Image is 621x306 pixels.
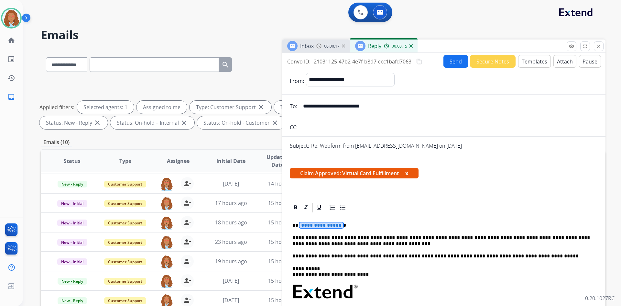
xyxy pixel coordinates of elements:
[183,238,191,246] mat-icon: person_remove
[104,181,146,187] span: Customer Support
[7,93,15,101] mat-icon: inbox
[287,58,310,65] p: Convo ID:
[58,297,87,304] span: New - Reply
[180,119,188,127] mat-icon: close
[215,238,247,245] span: 23 hours ago
[338,203,348,212] div: Bullet List
[110,116,194,129] div: Status: On-hold – Internal
[222,61,229,69] mat-icon: search
[268,258,300,265] span: 15 hours ago
[57,239,87,246] span: New - Initial
[300,42,314,50] span: Inbox
[39,103,74,111] p: Applied filters:
[160,274,173,288] img: agent-avatar
[416,59,422,64] mat-icon: content_copy
[215,199,247,207] span: 17 hours ago
[41,28,605,41] h2: Emails
[582,43,588,49] mat-icon: fullscreen
[183,277,191,285] mat-icon: person_remove
[58,278,87,285] span: New - Reply
[7,55,15,63] mat-icon: list_alt
[104,297,146,304] span: Customer Support
[392,44,407,49] span: 00:00:15
[569,43,574,49] mat-icon: remove_red_eye
[324,44,340,49] span: 00:00:17
[268,238,300,245] span: 15 hours ago
[268,297,300,304] span: 15 hours ago
[314,58,411,65] span: 21031125-47b2-4e7f-b8d7-ccc1bafd7063
[268,199,300,207] span: 15 hours ago
[77,101,134,114] div: Selected agents: 1
[7,37,15,44] mat-icon: home
[7,74,15,82] mat-icon: history
[197,116,285,129] div: Status: On-hold - Customer
[160,177,173,191] img: agent-avatar
[223,180,239,187] span: [DATE]
[2,9,20,27] img: avatar
[136,101,187,114] div: Assigned to me
[183,199,191,207] mat-icon: person_remove
[104,239,146,246] span: Customer Support
[291,203,300,212] div: Bold
[93,119,101,127] mat-icon: close
[58,181,87,187] span: New - Reply
[290,168,419,178] span: Claim Approved: Virtual Card Fulfillment
[57,200,87,207] span: New - Initial
[104,220,146,226] span: Customer Support
[290,142,309,150] p: Subject:
[215,219,247,226] span: 18 hours ago
[579,55,601,68] button: Pause
[268,180,300,187] span: 14 hours ago
[271,119,279,127] mat-icon: close
[64,157,81,165] span: Status
[443,55,468,68] button: Send
[470,55,516,68] button: Secure Notes
[585,294,615,302] p: 0.20.1027RC
[268,219,300,226] span: 15 hours ago
[104,258,146,265] span: Customer Support
[328,203,337,212] div: Ordered List
[518,55,551,68] button: Templates
[290,102,297,110] p: To:
[104,278,146,285] span: Customer Support
[257,103,265,111] mat-icon: close
[160,255,173,268] img: agent-avatar
[57,220,87,226] span: New - Initial
[160,216,173,230] img: agent-avatar
[183,257,191,265] mat-icon: person_remove
[39,116,108,129] div: Status: New - Reply
[183,219,191,226] mat-icon: person_remove
[160,235,173,249] img: agent-avatar
[223,277,239,284] span: [DATE]
[223,297,239,304] span: [DATE]
[183,296,191,304] mat-icon: person_remove
[301,203,311,212] div: Italic
[405,169,408,177] button: x
[167,157,190,165] span: Assignee
[290,123,298,131] p: CC:
[368,42,381,50] span: Reply
[41,138,72,146] p: Emails (10)
[215,258,247,265] span: 19 hours ago
[274,101,359,114] div: Type: Shipping Protection
[290,77,304,85] p: From:
[119,157,131,165] span: Type
[190,101,271,114] div: Type: Customer Support
[268,277,300,284] span: 15 hours ago
[553,55,576,68] button: Attach
[104,200,146,207] span: Customer Support
[263,153,292,169] span: Updated Date
[183,180,191,187] mat-icon: person_remove
[216,157,245,165] span: Initial Date
[311,142,462,150] p: Re: Webform from [EMAIL_ADDRESS][DOMAIN_NAME] on [DATE]
[160,197,173,210] img: agent-avatar
[57,258,87,265] span: New - Initial
[314,203,324,212] div: Underline
[596,43,602,49] mat-icon: close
